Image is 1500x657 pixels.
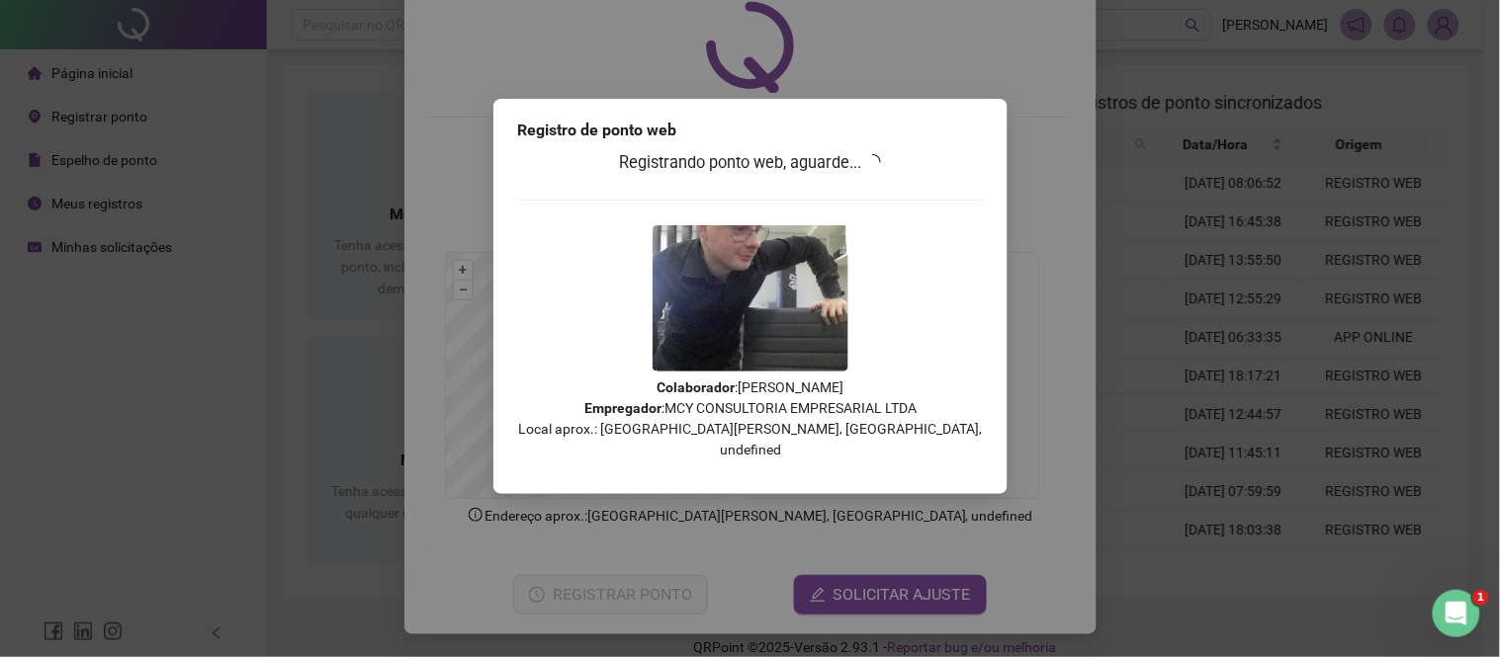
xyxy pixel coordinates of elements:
[653,225,848,371] img: Z
[584,400,662,416] strong: Empregador
[1473,590,1489,606] span: 1
[517,377,984,460] p: : [PERSON_NAME] : MCY CONSULTORIA EMPRESARIAL LTDA Local aprox.: [GEOGRAPHIC_DATA][PERSON_NAME], ...
[1433,590,1480,637] iframe: Intercom live chat
[517,119,984,142] div: Registro de ponto web
[657,379,735,395] strong: Colaborador
[865,154,881,170] span: loading
[517,150,984,176] h3: Registrando ponto web, aguarde...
